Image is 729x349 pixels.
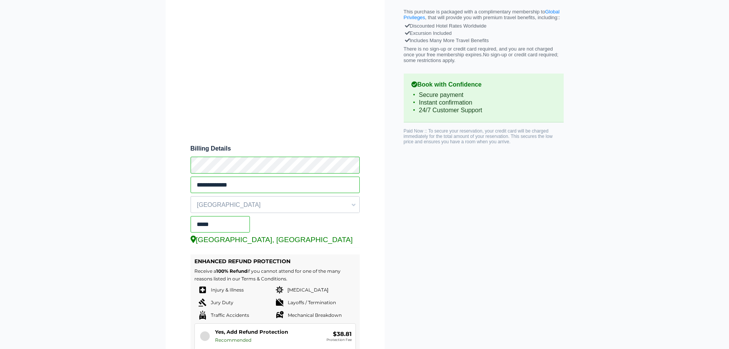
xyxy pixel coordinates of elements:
[404,9,564,20] p: This purchase is packaged with a complimentary membership to , that will provide you with premium...
[406,22,562,29] div: Discounted Hotel Rates Worldwide
[404,128,553,144] span: Paid Now :: To secure your reservation, your credit card will be charged immediately for the tota...
[404,9,560,20] a: Global Privileges
[411,91,556,99] li: Secure payment
[191,198,359,211] span: [GEOGRAPHIC_DATA]
[191,236,360,244] div: [GEOGRAPHIC_DATA], [GEOGRAPHIC_DATA]
[404,46,564,63] p: There is no sign-up or credit card required, and you are not charged once your free membership ex...
[404,52,559,63] span: No sign-up or credit card required; some restrictions apply.
[191,145,360,152] span: Billing Details
[406,37,562,44] div: Includes Many More Travel Benefits
[411,99,556,107] li: Instant confirmation
[406,29,562,37] div: Excursion Included
[411,81,556,88] b: Book with Confidence
[411,107,556,114] li: 24/7 Customer Support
